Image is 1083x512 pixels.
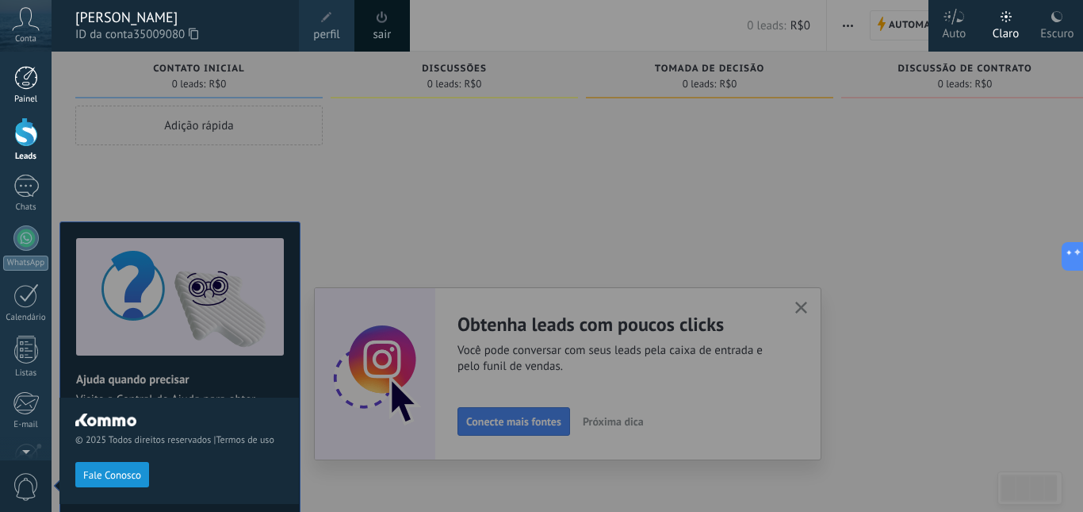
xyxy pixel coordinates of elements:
[75,434,283,446] span: © 2025 Todos direitos reservados |
[943,10,966,52] div: Auto
[75,462,149,487] button: Fale Conosco
[3,202,49,213] div: Chats
[3,420,49,430] div: E-mail
[3,152,49,162] div: Leads
[993,10,1020,52] div: Claro
[1040,10,1073,52] div: Escuro
[313,26,339,44] span: perfil
[3,256,48,271] div: WhatsApp
[83,470,141,481] span: Fale Conosco
[216,434,274,446] a: Termos de uso
[75,9,283,26] div: [PERSON_NAME]
[133,26,198,44] span: 35009080
[15,34,36,44] span: Conta
[75,26,283,44] span: ID da conta
[373,26,392,44] a: sair
[3,368,49,379] div: Listas
[3,313,49,323] div: Calendário
[3,94,49,105] div: Painel
[75,468,149,480] a: Fale Conosco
